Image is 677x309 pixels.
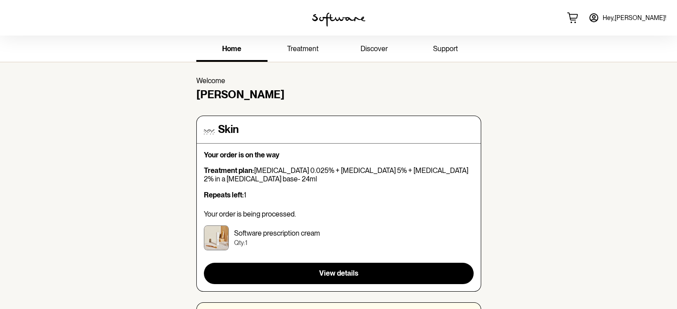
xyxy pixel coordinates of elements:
[339,37,410,62] a: discover
[268,37,339,62] a: treatment
[361,44,388,53] span: discover
[433,44,458,53] span: support
[410,37,481,62] a: support
[204,151,474,159] p: Your order is on the way
[218,123,239,136] h4: Skin
[204,225,229,250] img: ckrj9ld8300003h5xpk2noua0.jpg
[204,166,254,175] strong: Treatment plan:
[204,191,474,199] p: 1
[234,229,320,237] p: Software prescription cream
[234,239,320,247] p: Qty: 1
[204,263,474,284] button: View details
[196,88,481,101] h4: [PERSON_NAME]
[204,210,474,218] p: Your order is being processed.
[196,37,268,62] a: home
[204,191,244,199] strong: Repeats left:
[287,44,319,53] span: treatment
[204,166,474,183] p: [MEDICAL_DATA] 0.025% + [MEDICAL_DATA] 5% + [MEDICAL_DATA] 2% in a [MEDICAL_DATA] base- 24ml
[603,14,666,22] span: Hey, [PERSON_NAME] !
[583,7,672,28] a: Hey,[PERSON_NAME]!
[312,12,365,27] img: software logo
[196,76,481,85] p: Welcome
[222,44,241,53] span: home
[319,269,358,277] span: View details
